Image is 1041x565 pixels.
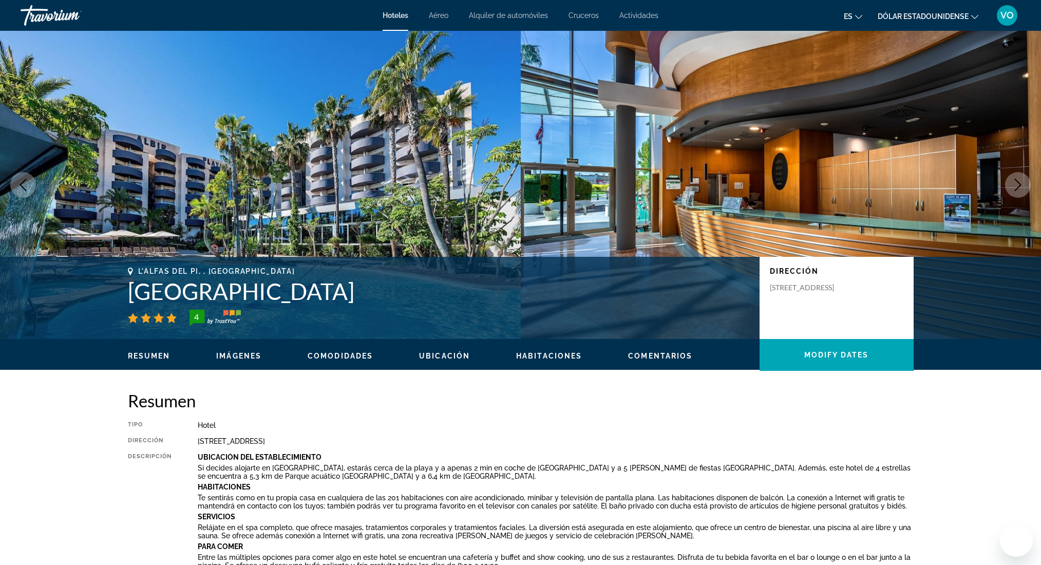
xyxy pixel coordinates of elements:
p: Dirección [770,267,903,275]
a: Actividades [619,11,658,20]
span: Comentarios [628,352,692,360]
button: Cambiar idioma [844,9,862,24]
h2: Resumen [128,390,914,411]
button: Modify Dates [760,339,914,371]
b: Servicios [198,513,235,521]
button: Resumen [128,351,171,361]
p: Te sentirás como en tu propia casa en cualquiera de las 201 habitaciones con aire acondicionado, ... [198,494,914,510]
button: Cambiar moneda [878,9,978,24]
div: 4 [186,311,207,323]
p: [STREET_ADDRESS] [770,283,852,292]
span: Comodidades [308,352,373,360]
div: Hotel [198,421,914,429]
a: Cruceros [569,11,599,20]
button: Menú de usuario [994,5,1020,26]
div: [STREET_ADDRESS] [198,437,914,445]
h1: [GEOGRAPHIC_DATA] [128,278,749,305]
button: Habitaciones [516,351,582,361]
b: Habitaciones [198,483,251,491]
div: Dirección [128,437,172,445]
span: Modify Dates [804,351,868,359]
button: Ubicación [419,351,470,361]
span: Ubicación [419,352,470,360]
span: Resumen [128,352,171,360]
b: Para Comer [198,542,243,551]
font: es [844,12,853,21]
div: Tipo [128,421,172,429]
font: Dólar estadounidense [878,12,969,21]
a: Travorium [21,2,123,29]
button: Next image [1005,172,1031,198]
a: Alquiler de automóviles [469,11,548,20]
a: Aéreo [429,11,448,20]
b: Ubicación Del Establecimiento [198,453,321,461]
p: Si decides alojarte en [GEOGRAPHIC_DATA], estarás cerca de la playa y a apenas 2 min en coche de ... [198,464,914,480]
p: Relájate en el spa completo, que ofrece masajes, tratamientos corporales y tratamientos faciales.... [198,523,914,540]
font: VO [1000,10,1014,21]
img: TrustYou guest rating badge [190,310,241,326]
iframe: Botón para iniciar la ventana de mensajería [1000,524,1033,557]
button: Previous image [10,172,36,198]
button: Comentarios [628,351,692,361]
button: Comodidades [308,351,373,361]
a: Hoteles [383,11,408,20]
button: Imágenes [216,351,261,361]
span: L'alfas Del Pi, , [GEOGRAPHIC_DATA] [138,267,295,275]
span: Imágenes [216,352,261,360]
span: Habitaciones [516,352,582,360]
